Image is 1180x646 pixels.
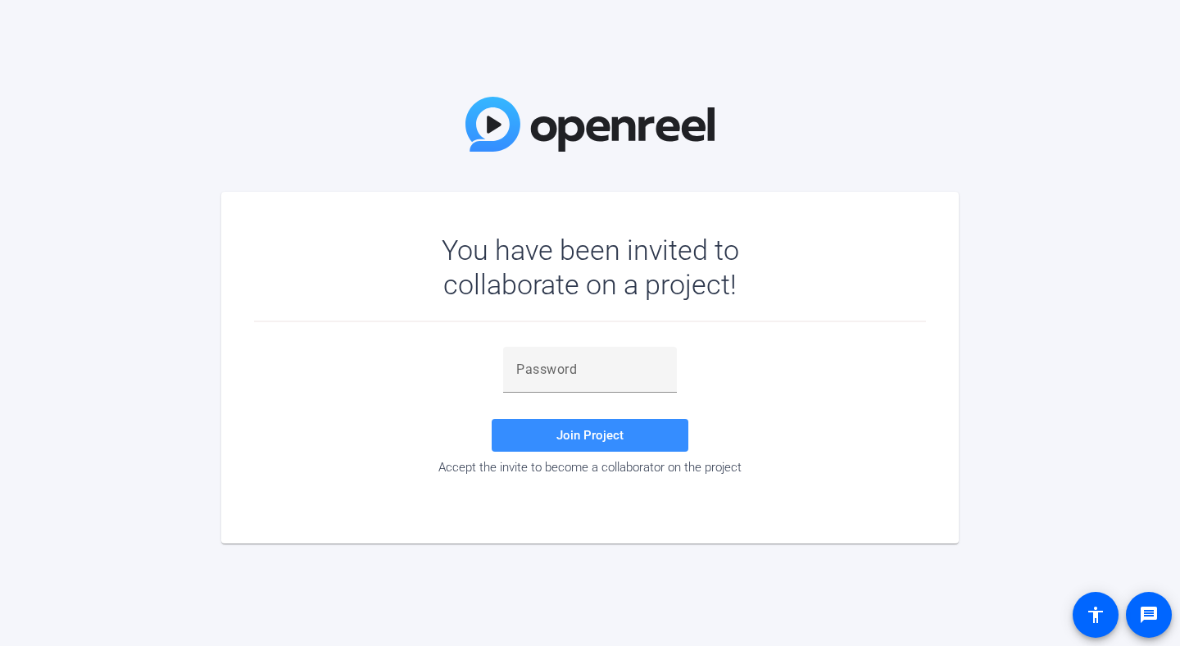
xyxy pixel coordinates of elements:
[516,360,664,380] input: Password
[394,233,787,302] div: You have been invited to collaborate on a project!
[254,460,926,475] div: Accept the invite to become a collaborator on the project
[1139,605,1159,625] mat-icon: message
[465,97,715,152] img: OpenReel Logo
[1086,605,1105,625] mat-icon: accessibility
[492,419,688,452] button: Join Project
[556,428,624,443] span: Join Project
